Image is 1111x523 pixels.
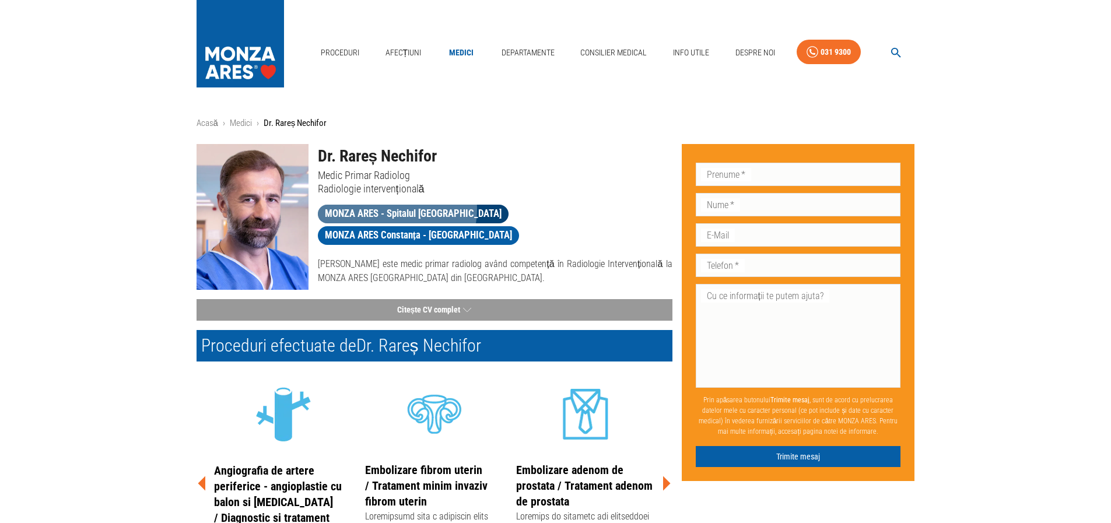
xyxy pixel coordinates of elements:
[318,182,672,195] p: Radiologie intervențională
[197,117,915,130] nav: breadcrumb
[516,463,653,508] a: Embolizare adenom de prostata / Tratament adenom de prostata
[365,463,488,508] a: Embolizare fibrom uterin / Tratament minim invaziv fibrom uterin
[797,40,861,65] a: 031 9300
[318,226,520,245] a: MONZA ARES Constanța - [GEOGRAPHIC_DATA]
[197,118,218,128] a: Acasă
[197,299,672,321] button: Citește CV complet
[318,228,520,243] span: MONZA ARES Constanța - [GEOGRAPHIC_DATA]
[668,41,714,65] a: Info Utile
[821,45,851,59] div: 031 9300
[257,117,259,130] li: ›
[197,330,672,361] h2: Proceduri efectuate de Dr. Rareș Nechifor
[696,446,901,468] button: Trimite mesaj
[230,118,252,128] a: Medici
[497,41,559,65] a: Departamente
[381,41,426,65] a: Afecțiuni
[318,144,672,169] h1: Dr. Rareș Nechifor
[318,206,509,221] span: MONZA ARES - Spitalul [GEOGRAPHIC_DATA]
[576,41,651,65] a: Consilier Medical
[770,396,809,404] b: Trimite mesaj
[443,41,480,65] a: Medici
[318,257,672,285] p: [PERSON_NAME] este medic primar radiolog având competență în Radiologie Intervențională la MONZA ...
[316,41,364,65] a: Proceduri
[264,117,327,130] p: Dr. Rareș Nechifor
[318,205,509,223] a: MONZA ARES - Spitalul [GEOGRAPHIC_DATA]
[197,144,309,290] img: Dr. Rareș Nechifor
[696,390,901,441] p: Prin apăsarea butonului , sunt de acord cu prelucrarea datelor mele cu caracter personal (ce pot ...
[223,117,225,130] li: ›
[318,169,672,182] p: Medic Primar Radiolog
[731,41,780,65] a: Despre Noi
